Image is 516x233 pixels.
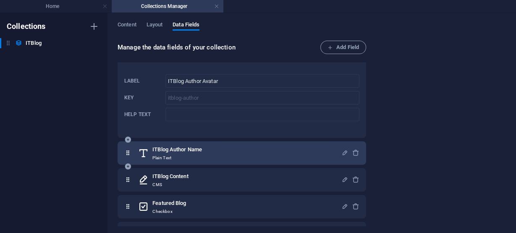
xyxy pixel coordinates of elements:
p: A unique identifier for this field that is internally used. Cannot be changed. [124,94,162,101]
p: This text is displayed below the field when editing an item [124,111,162,118]
p: Label [124,78,162,84]
span: Add Field [327,42,359,52]
span: Layout [147,20,163,31]
h6: Manage the data fields of your collection [118,42,320,52]
h6: Collections [7,21,46,31]
p: CMS [152,181,188,188]
h6: ITBlog Content [152,171,188,181]
h6: ITBlog [26,38,42,48]
h6: ITBlog Author Name [152,145,202,155]
h4: Collections Manager [112,2,223,11]
p: Plain Text [152,155,202,161]
div: Help text [165,108,359,121]
p: Checkbox [152,208,186,215]
i: Create new collection [89,21,99,31]
button: Add Field [320,41,366,54]
h6: Featured Blog [152,198,186,208]
span: Data Fields [173,20,199,31]
span: Content [118,20,136,31]
div: Label [165,74,359,88]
